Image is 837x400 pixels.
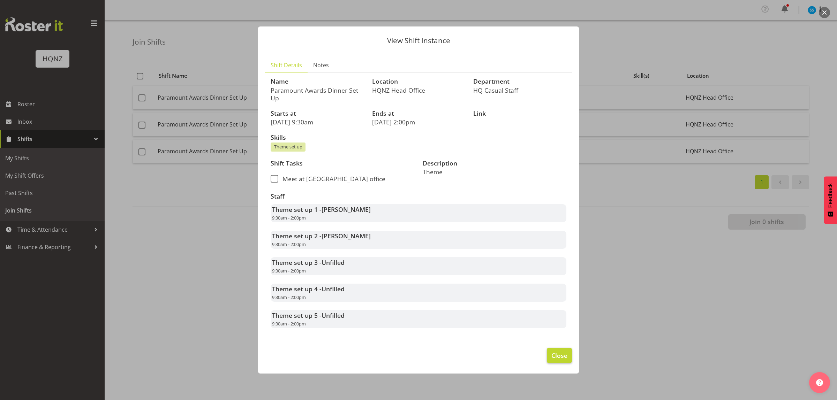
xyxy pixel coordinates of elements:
span: Shift Details [271,61,302,69]
p: View Shift Instance [265,37,572,44]
span: Feedback [827,183,834,208]
span: Unfilled [322,311,345,320]
h3: Staff [271,193,566,200]
h3: Link [473,110,566,117]
span: [PERSON_NAME] [322,232,371,240]
strong: Theme set up 1 - [272,205,371,214]
p: HQ Casual Staff [473,86,566,94]
span: 9:30am - 2:00pm [272,321,306,327]
span: Notes [313,61,329,69]
span: [PERSON_NAME] [322,205,371,214]
span: Unfilled [322,285,345,293]
p: Theme [423,168,566,176]
span: 9:30am - 2:00pm [272,241,306,247]
img: help-xxl-2.png [816,379,823,386]
h3: Ends at [372,110,465,117]
strong: Theme set up 4 - [272,285,345,293]
h3: Location [372,78,465,85]
span: Unfilled [322,258,345,267]
button: Feedback - Show survey [824,176,837,224]
span: 9:30am - 2:00pm [272,294,306,300]
h3: Skills [271,134,566,141]
p: [DATE] 2:00pm [372,118,465,126]
h3: Shift Tasks [271,160,414,167]
h3: Starts at [271,110,364,117]
h3: Name [271,78,364,85]
strong: Theme set up 5 - [272,311,345,320]
span: Theme set up [274,144,302,150]
span: 9:30am - 2:00pm [272,215,306,221]
span: 9:30am - 2:00pm [272,268,306,274]
h3: Description [423,160,566,167]
strong: Theme set up 3 - [272,258,345,267]
p: HQNZ Head Office [372,86,465,94]
span: Close [551,351,567,360]
strong: Theme set up 2 - [272,232,371,240]
p: Paramount Awards Dinner Set Up [271,86,364,102]
h3: Department [473,78,566,85]
span: Meet at [GEOGRAPHIC_DATA] office [278,175,385,183]
button: Close [547,348,572,363]
p: [DATE] 9:30am [271,118,364,126]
